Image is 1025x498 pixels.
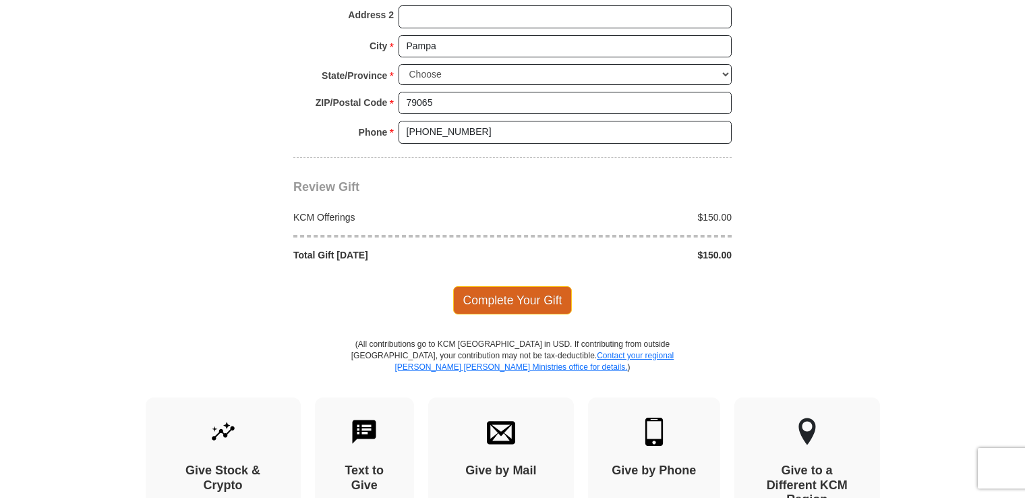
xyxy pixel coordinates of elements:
[612,464,697,478] h4: Give by Phone
[512,248,739,262] div: $150.00
[316,93,388,112] strong: ZIP/Postal Code
[293,180,359,194] span: Review Gift
[287,211,513,224] div: KCM Offerings
[512,211,739,224] div: $150.00
[487,418,515,446] img: envelope.svg
[351,339,674,397] p: (All contributions go to KCM [GEOGRAPHIC_DATA] in USD. If contributing from outside [GEOGRAPHIC_D...
[348,5,394,24] strong: Address 2
[322,66,387,85] strong: State/Province
[370,36,387,55] strong: City
[287,248,513,262] div: Total Gift [DATE]
[359,123,388,142] strong: Phone
[453,286,573,314] span: Complete Your Gift
[169,464,277,493] h4: Give Stock & Crypto
[798,418,817,446] img: other-region
[640,418,668,446] img: mobile.svg
[452,464,550,478] h4: Give by Mail
[350,418,378,446] img: text-to-give.svg
[209,418,237,446] img: give-by-stock.svg
[339,464,391,493] h4: Text to Give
